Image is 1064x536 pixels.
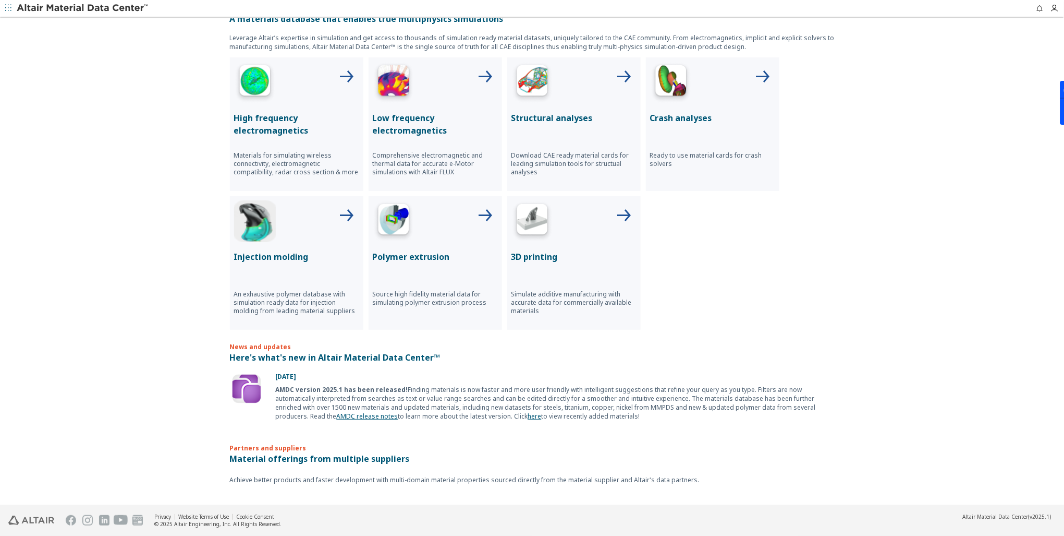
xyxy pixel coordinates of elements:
p: News and updates [230,342,835,351]
button: Polymer Extrusion IconPolymer extrusionSource high fidelity material data for simulating polymer ... [369,196,502,330]
button: Injection Molding IconInjection moldingAn exhaustive polymer database with simulation ready data ... [230,196,363,330]
a: AMDC release notes [337,412,398,421]
p: Materials for simulating wireless connectivity, electromagnetic compatibility, radar cross sectio... [234,151,359,176]
img: Altair Engineering [8,516,54,525]
p: Polymer extrusion [373,251,498,263]
p: [DATE] [276,372,835,381]
button: Structural Analyses IconStructural analysesDownload CAE ready material cards for leading simulati... [507,57,641,191]
button: 3D Printing Icon3D printingSimulate additive manufacturing with accurate data for commercially av... [507,196,641,330]
p: High frequency electromagnetics [234,112,359,137]
button: High Frequency IconHigh frequency electromagneticsMaterials for simulating wireless connectivity,... [230,57,363,191]
p: Injection molding [234,251,359,263]
p: Ready to use material cards for crash solvers [650,151,775,168]
button: Crash Analyses IconCrash analysesReady to use material cards for crash solvers [646,57,779,191]
p: Here's what's new in Altair Material Data Center™ [230,351,835,364]
img: High Frequency Icon [234,62,276,103]
p: Partners and suppliers [230,427,835,452]
img: Injection Molding Icon [234,200,276,242]
p: 3D printing [511,251,637,263]
p: Material offerings from multiple suppliers [230,452,835,465]
p: Download CAE ready material cards for leading simulation tools for structual analyses [511,151,637,176]
img: Update Icon Software [230,372,263,406]
p: Achieve better products and faster development with multi-domain material properties sourced dire... [230,475,835,484]
p: A materials database that enables true multiphysics simulations [230,13,835,25]
a: here [528,412,542,421]
p: Source high fidelity material data for simulating polymer extrusion process [373,290,498,307]
span: Altair Material Data Center [963,513,1029,520]
img: Crash Analyses Icon [650,62,692,103]
a: Website Terms of Use [178,513,229,520]
div: (v2025.1) [963,513,1051,520]
a: Cookie Consent [236,513,274,520]
p: Leverage Altair’s expertise in simulation and get access to thousands of simulation ready materia... [230,33,835,51]
a: Privacy [154,513,171,520]
img: 3D Printing Icon [511,200,553,242]
img: Polymer Extrusion Icon [373,200,414,242]
img: Low Frequency Icon [373,62,414,103]
div: © 2025 Altair Engineering, Inc. All Rights Reserved. [154,520,282,528]
button: Low Frequency IconLow frequency electromagneticsComprehensive electromagnetic and thermal data fo... [369,57,502,191]
b: AMDC version 2025.1 has been released! [276,385,408,394]
img: Altair Material Data Center [17,3,150,14]
p: Low frequency electromagnetics [373,112,498,137]
p: Comprehensive electromagnetic and thermal data for accurate e-Motor simulations with Altair FLUX [373,151,498,176]
div: Finding materials is now faster and more user friendly with intelligent suggestions that refine y... [276,385,835,421]
p: An exhaustive polymer database with simulation ready data for injection molding from leading mate... [234,290,359,315]
p: Crash analyses [650,112,775,124]
p: Simulate additive manufacturing with accurate data for commercially available materials [511,290,637,315]
img: Structural Analyses Icon [511,62,553,103]
p: Structural analyses [511,112,637,124]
